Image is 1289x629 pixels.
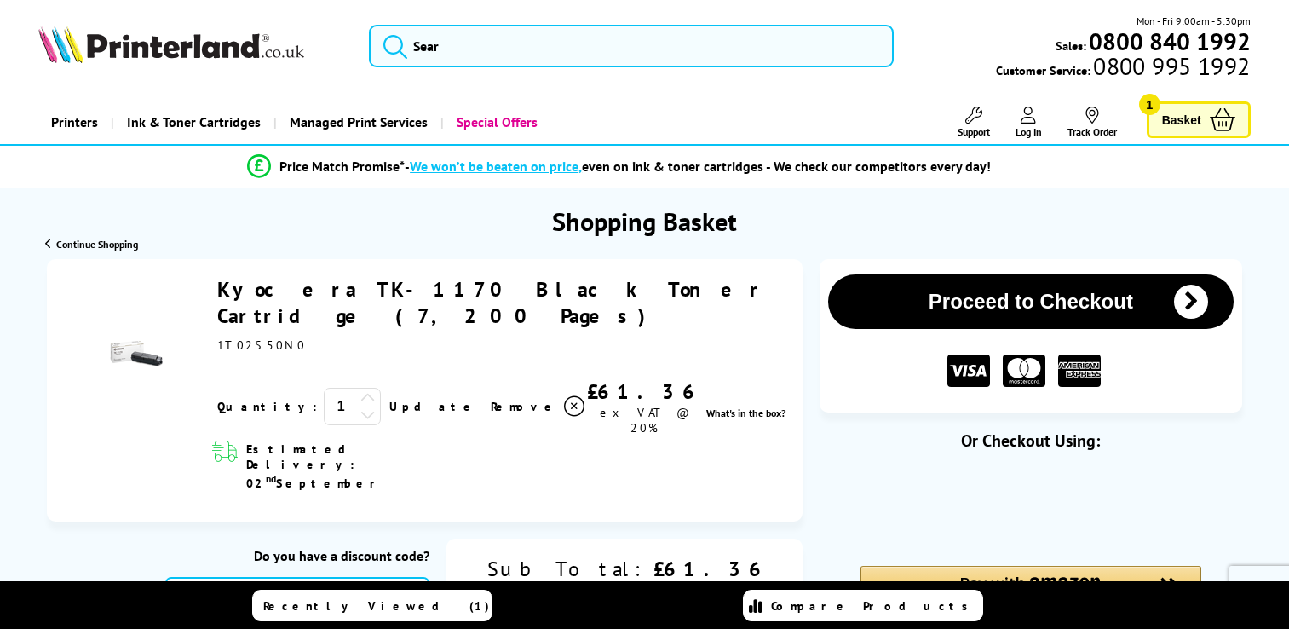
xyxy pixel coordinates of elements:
[217,338,306,353] span: 1T02S50NL0
[958,125,990,138] span: Support
[127,101,261,144] span: Ink & Toner Cartridges
[491,394,587,419] a: Delete item from your basket
[828,274,1234,329] button: Proceed to Checkout
[9,152,1229,182] li: modal_Promise
[1058,355,1101,388] img: American Express
[552,205,737,238] h1: Shopping Basket
[45,238,138,251] a: Continue Shopping
[38,26,304,63] img: Printerland Logo
[1147,101,1251,138] a: Basket 1
[165,577,429,623] input: Enter Discount Code...
[1089,26,1251,57] b: 0800 840 1992
[1016,107,1042,138] a: Log In
[263,598,490,614] span: Recently Viewed (1)
[111,101,273,144] a: Ink & Toner Cartridges
[947,355,990,388] img: VISA
[252,590,492,621] a: Recently Viewed (1)
[1003,355,1045,388] img: MASTER CARD
[1086,33,1251,49] a: 0800 840 1992
[600,405,689,436] span: ex VAT @ 20%
[1162,108,1201,131] span: Basket
[279,158,405,175] span: Price Match Promise*
[706,407,785,419] a: lnk_inthebox
[480,556,646,582] div: Sub Total:
[217,276,764,329] a: Kyocera TK-1170 Black Toner Cartridge (7,200 Pages)
[246,441,444,491] span: Estimated Delivery: 02 September
[1137,13,1251,29] span: Mon - Fri 9:00am - 5:30pm
[273,101,440,144] a: Managed Print Services
[587,378,702,405] div: £61.36
[491,399,558,414] span: Remove
[410,158,582,175] span: We won’t be beaten on price,
[1067,107,1117,138] a: Track Order
[958,107,990,138] a: Support
[743,590,983,621] a: Compare Products
[56,238,138,251] span: Continue Shopping
[440,101,550,144] a: Special Offers
[38,101,111,144] a: Printers
[217,399,317,414] span: Quantity:
[1139,94,1160,115] span: 1
[860,566,1201,626] div: Amazon Pay - Use your Amazon account
[1056,38,1086,54] span: Sales:
[389,399,477,414] a: Update
[106,324,166,384] img: Kyocera TK-1170 Black Toner Cartridge (7,200 Pages)
[266,472,276,485] sup: nd
[405,158,991,175] div: - even on ink & toner cartridges - We check our competitors every day!
[1016,125,1042,138] span: Log In
[860,479,1201,537] iframe: PayPal
[38,26,348,66] a: Printerland Logo
[1090,58,1250,74] span: 0800 995 1992
[706,407,785,419] span: What's in the box?
[646,556,768,582] div: £61.36
[369,25,894,67] input: Sear
[820,430,1242,452] div: Or Checkout Using:
[165,547,429,564] div: Do you have a discount code?
[771,598,977,614] span: Compare Products
[996,58,1250,78] span: Customer Service:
